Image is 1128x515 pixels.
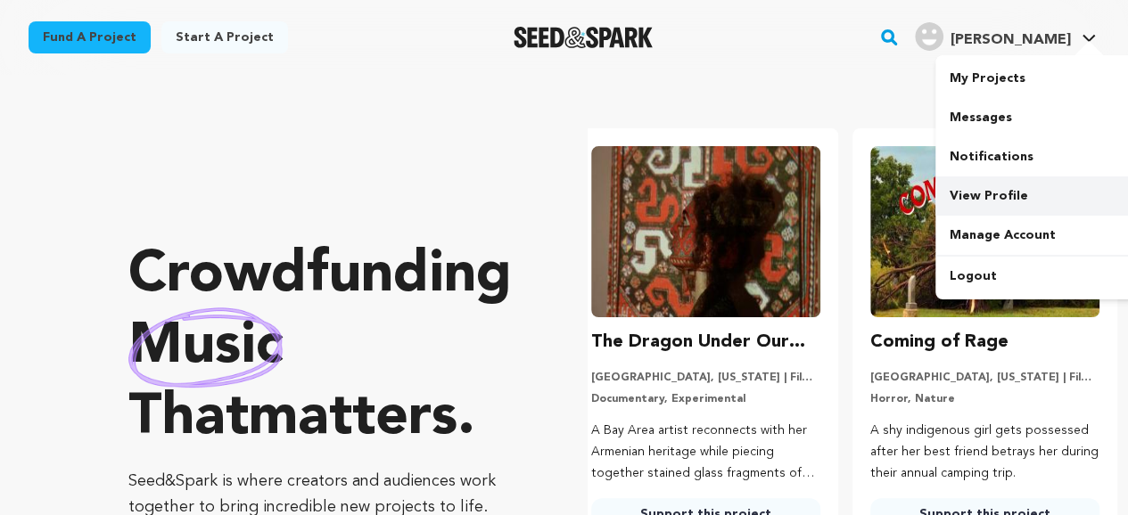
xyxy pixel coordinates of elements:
img: Coming of Rage image [870,146,1099,317]
img: Seed&Spark Logo Dark Mode [514,27,654,48]
a: Start a project [161,21,288,53]
p: [GEOGRAPHIC_DATA], [US_STATE] | Film Feature [591,371,820,385]
a: Kaur J.'s Profile [911,19,1099,51]
p: Crowdfunding that . [128,241,516,454]
h3: Coming of Rage [870,328,1009,356]
p: A shy indigenous girl gets possessed after her best friend betrays her during their annual campin... [870,421,1099,484]
a: Seed&Spark Homepage [514,27,654,48]
span: matters [249,390,457,447]
div: Kaur J.'s Profile [915,22,1071,51]
img: user.png [915,22,943,51]
p: Horror, Nature [870,392,1099,406]
span: Kaur J.'s Profile [911,19,1099,56]
span: [PERSON_NAME] [951,33,1071,47]
h3: The Dragon Under Our Feet [591,328,820,356]
p: A Bay Area artist reconnects with her Armenian heritage while piecing together stained glass frag... [591,421,820,484]
p: [GEOGRAPHIC_DATA], [US_STATE] | Film Short [870,371,1099,385]
a: Fund a project [29,21,151,53]
img: hand sketched image [128,307,283,387]
p: Documentary, Experimental [591,392,820,406]
img: The Dragon Under Our Feet image [591,146,820,317]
